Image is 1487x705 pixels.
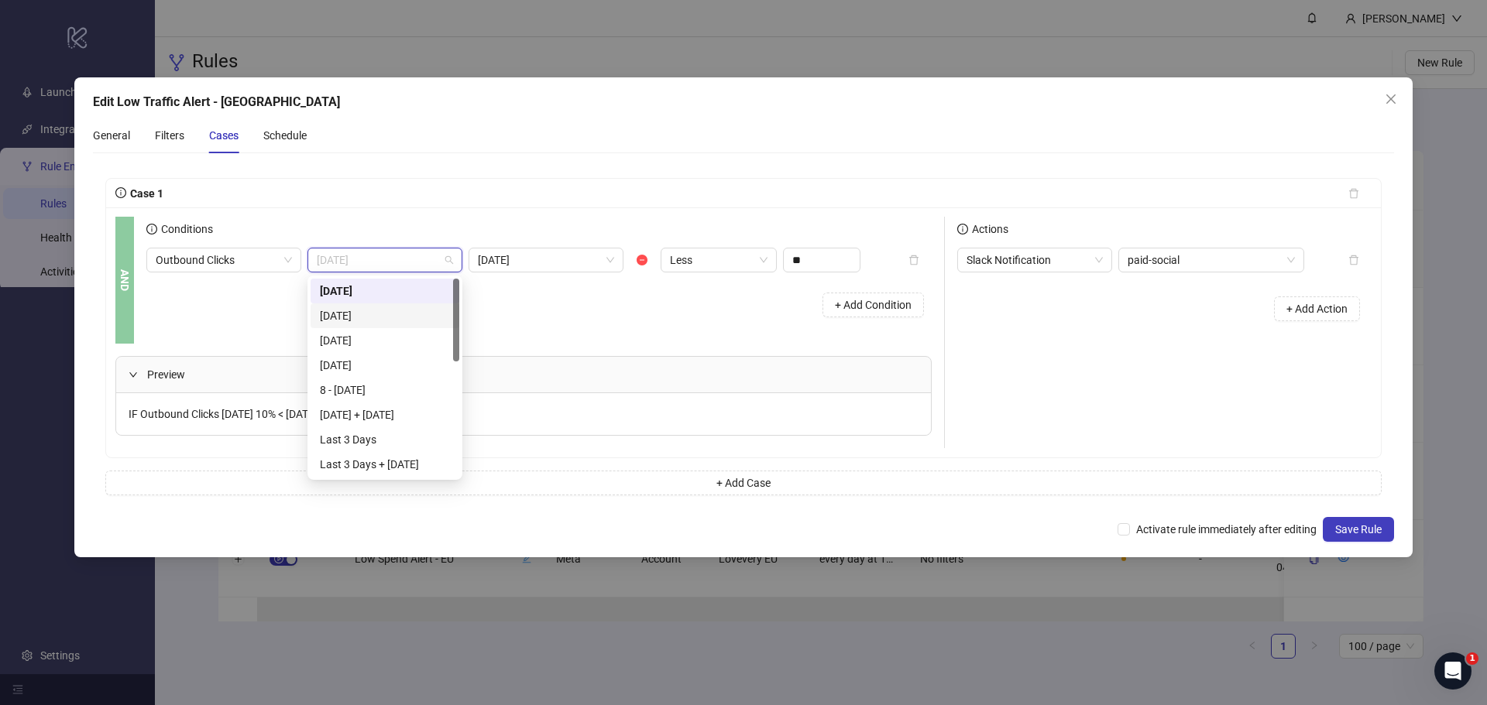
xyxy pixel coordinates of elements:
[320,456,450,473] div: Last 3 Days + [DATE]
[968,223,1008,235] span: Actions
[311,452,459,477] div: Last 3 Days + Today
[311,279,459,303] div: Today
[156,248,292,272] span: Outbound Clicks
[93,127,130,144] div: General
[822,293,924,317] button: + Add Condition
[1323,517,1394,542] button: Save Rule
[320,431,450,448] div: Last 3 Days
[311,378,459,402] div: 8 - 14 Days ago
[126,187,163,200] span: Case 1
[320,406,450,423] div: [DATE] + [DATE]
[1466,652,1478,665] span: 1
[311,353,459,378] div: 3 Days ago
[320,382,450,399] div: 8 - [DATE]
[116,357,931,392] div: Preview
[320,307,450,324] div: [DATE]
[637,255,647,265] span: minus-circle
[311,328,459,353] div: 2 Days ago
[478,248,614,272] span: Yesterday
[716,477,771,489] span: + Add Case
[1385,93,1397,105] span: close
[967,248,1103,272] span: Slack Notification
[263,127,307,144] div: Schedule
[1379,87,1403,111] button: Close
[1274,296,1360,321] button: + Add Action
[93,93,1394,111] div: Edit Low Traffic Alert - [GEOGRAPHIC_DATA]
[1336,248,1372,272] button: delete
[115,187,126,198] span: info-circle
[1130,521,1323,538] span: Activate rule immediately after editing
[116,269,133,291] b: AND
[896,248,932,272] button: delete
[670,248,768,272] span: Less
[311,402,459,427] div: Yesterday + Today
[317,248,453,272] span: Today
[311,303,459,328] div: Yesterday
[1434,652,1472,690] iframe: Intercom live chat
[157,223,213,235] span: Conditions
[957,224,968,234] span: info-circle
[1128,248,1295,272] span: paid-social
[311,427,459,452] div: Last 3 Days
[1336,181,1372,206] button: delete
[129,408,318,420] span: IF Outbound Clicks [DATE] 10% < [DATE]
[835,299,912,311] span: + Add Condition
[1286,303,1348,315] span: + Add Action
[147,366,919,383] span: Preview
[209,127,239,144] div: Cases
[320,332,450,349] div: [DATE]
[129,370,138,379] span: expanded
[320,282,450,299] div: [DATE]
[1335,523,1382,536] span: Save Rule
[320,357,450,374] div: [DATE]
[105,471,1382,495] button: + Add Case
[146,224,157,234] span: info-circle
[155,127,184,144] div: Filters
